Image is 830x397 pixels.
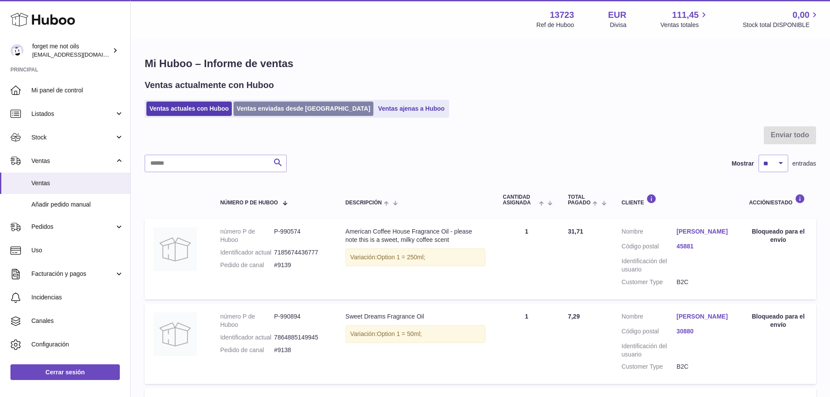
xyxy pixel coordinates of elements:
[146,102,232,116] a: Ventas actuales con Huboo
[31,246,124,254] span: Uso
[749,227,807,244] div: Bloqueado para el envío
[677,312,732,321] a: [PERSON_NAME]
[31,223,115,231] span: Pedidos
[220,312,274,329] dt: número P de Huboo
[622,278,677,286] dt: Customer Type
[10,364,120,380] a: Cerrar sesión
[274,346,328,354] dd: #9138
[375,102,448,116] a: Ventas ajenas a Huboo
[31,293,124,302] span: Incidencias
[494,304,559,384] td: 1
[661,21,709,29] span: Ventas totales
[346,227,485,244] div: American Coffee House Fragrance Oil - please note this is a sweet, milky coffee scent
[608,9,627,21] strong: EUR
[622,342,677,359] dt: Identificación del usuario
[749,194,807,206] div: Acción/Estado
[346,248,485,266] div: Variación:
[677,242,732,251] a: 45881
[32,42,111,59] div: forget me not oils
[274,227,328,244] dd: P-990574
[622,312,677,323] dt: Nombre
[677,278,732,286] dd: B2C
[610,21,627,29] div: Divisa
[536,21,574,29] div: Ref de Huboo
[377,330,422,337] span: Option 1 = 50ml;
[677,363,732,371] dd: B2C
[661,9,709,29] a: 111,45 Ventas totales
[622,363,677,371] dt: Customer Type
[749,312,807,329] div: Bloqueado para el envío
[346,200,382,206] span: Descripción
[672,9,699,21] span: 111,45
[622,194,732,206] div: Cliente
[31,340,124,349] span: Configuración
[274,248,328,257] dd: 7185674436777
[145,79,274,91] h2: Ventas actualmente con Huboo
[743,21,820,29] span: Stock total DISPONIBLE
[677,327,732,336] a: 30880
[31,317,124,325] span: Canales
[31,86,124,95] span: Mi panel de control
[743,9,820,29] a: 0,00 Stock total DISPONIBLE
[568,313,579,320] span: 7,29
[234,102,373,116] a: Ventas enviadas desde [GEOGRAPHIC_DATA]
[220,227,274,244] dt: número P de Huboo
[622,257,677,274] dt: Identificación del usuario
[274,261,328,269] dd: #9139
[220,261,274,269] dt: Pedido de canal
[732,159,754,168] label: Mostrar
[31,110,115,118] span: Listados
[31,179,124,187] span: Ventas
[622,327,677,338] dt: Código postal
[153,312,197,356] img: no-photo.jpg
[274,312,328,329] dd: P-990894
[31,270,115,278] span: Facturación y pagos
[220,333,274,342] dt: Identificador actual
[10,44,24,57] img: internalAdmin-13723@internal.huboo.com
[274,333,328,342] dd: 7864885149945
[145,57,816,71] h1: Mi Huboo – Informe de ventas
[346,325,485,343] div: Variación:
[346,312,485,321] div: Sweet Dreams Fragrance Oil
[153,227,197,271] img: no-photo.jpg
[550,9,574,21] strong: 13723
[503,194,537,206] span: Cantidad ASIGNADA
[32,51,128,58] span: [EMAIL_ADDRESS][DOMAIN_NAME]
[220,200,278,206] span: número P de Huboo
[568,194,590,206] span: Total pagado
[220,248,274,257] dt: Identificador actual
[622,227,677,238] dt: Nombre
[31,133,115,142] span: Stock
[31,200,124,209] span: Añadir pedido manual
[220,346,274,354] dt: Pedido de canal
[793,159,816,168] span: entradas
[31,157,115,165] span: Ventas
[568,228,583,235] span: 31,71
[494,219,559,299] td: 1
[377,254,425,261] span: Option 1 = 250ml;
[793,9,810,21] span: 0,00
[677,227,732,236] a: [PERSON_NAME]
[622,242,677,253] dt: Código postal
